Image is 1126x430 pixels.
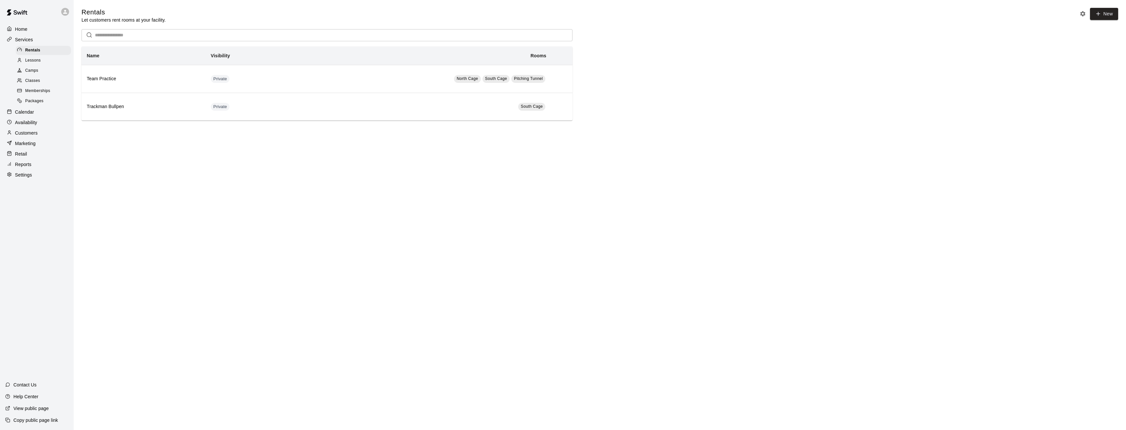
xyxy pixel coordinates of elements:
p: Home [15,26,27,32]
p: Customers [15,130,38,136]
div: Rentals [16,46,71,55]
div: This service is hidden, and can only be accessed via a direct link [211,103,230,111]
div: Camps [16,66,71,75]
a: Availability [5,118,68,127]
h6: Team Practice [87,75,200,83]
b: Rooms [531,53,546,58]
p: Contact Us [13,382,37,388]
p: View public page [13,405,49,412]
p: Marketing [15,140,36,147]
h5: Rentals [82,8,166,17]
span: South Cage [521,104,543,109]
p: Help Center [13,393,38,400]
div: Memberships [16,86,71,96]
a: Marketing [5,139,68,148]
a: Calendar [5,107,68,117]
a: Retail [5,149,68,159]
p: Reports [15,161,31,168]
span: Camps [25,67,38,74]
div: This service is hidden, and can only be accessed via a direct link [211,75,230,83]
a: Customers [5,128,68,138]
p: Calendar [15,109,34,115]
span: Lessons [25,57,41,64]
span: Private [211,76,230,82]
a: Services [5,35,68,45]
div: Packages [16,97,71,106]
b: Name [87,53,100,58]
span: Packages [25,98,44,104]
span: Classes [25,78,40,84]
div: Classes [16,76,71,85]
a: Lessons [16,55,74,65]
a: Home [5,24,68,34]
a: Classes [16,76,74,86]
span: Private [211,104,230,110]
div: Lessons [16,56,71,65]
a: Memberships [16,86,74,96]
b: Visibility [211,53,230,58]
p: Settings [15,172,32,178]
button: Rental settings [1078,9,1088,19]
span: Rentals [25,47,40,54]
span: Memberships [25,88,50,94]
span: North Cage [457,76,478,81]
p: Let customers rent rooms at your facility. [82,17,166,23]
span: Pitching Tunnel [514,76,543,81]
p: Copy public page link [13,417,58,423]
a: Settings [5,170,68,180]
p: Services [15,36,33,43]
p: Retail [15,151,27,157]
a: Reports [5,159,68,169]
h6: Trackman Bullpen [87,103,200,110]
p: Availability [15,119,37,126]
a: Packages [16,96,74,106]
span: South Cage [485,76,507,81]
table: simple table [82,47,572,121]
a: Rentals [16,45,74,55]
a: Camps [16,66,74,76]
a: New [1090,8,1118,20]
